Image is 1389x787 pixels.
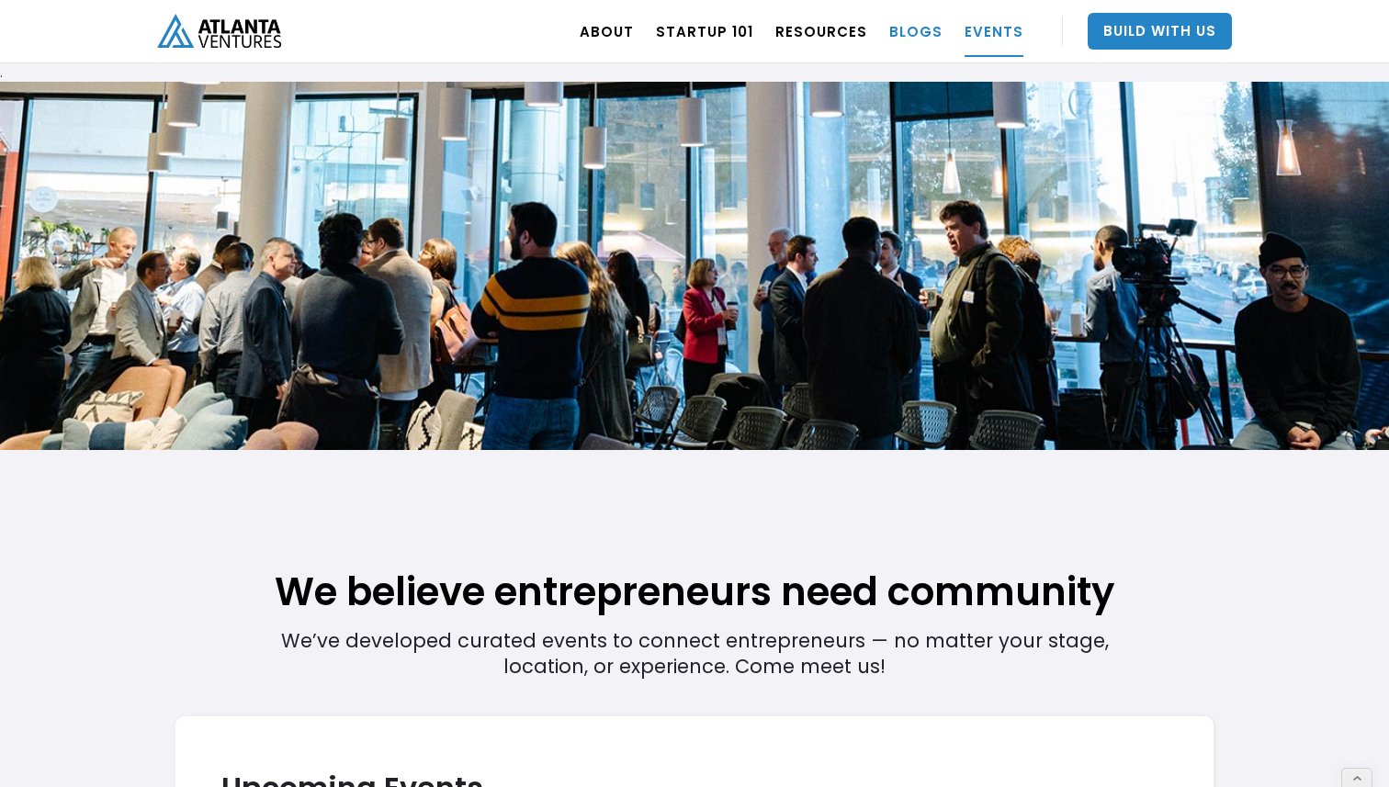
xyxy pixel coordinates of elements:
[175,474,1214,618] h1: We believe entrepreneurs need community
[965,6,1023,57] a: EVENTS
[1088,13,1232,50] a: Build With Us
[889,6,943,57] a: BLOGS
[775,6,867,57] a: RESOURCES
[279,473,1110,680] div: We’ve developed curated events to connect entrepreneurs — no matter your stage, location, or expe...
[580,6,634,57] a: ABOUT
[656,6,753,57] a: Startup 101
